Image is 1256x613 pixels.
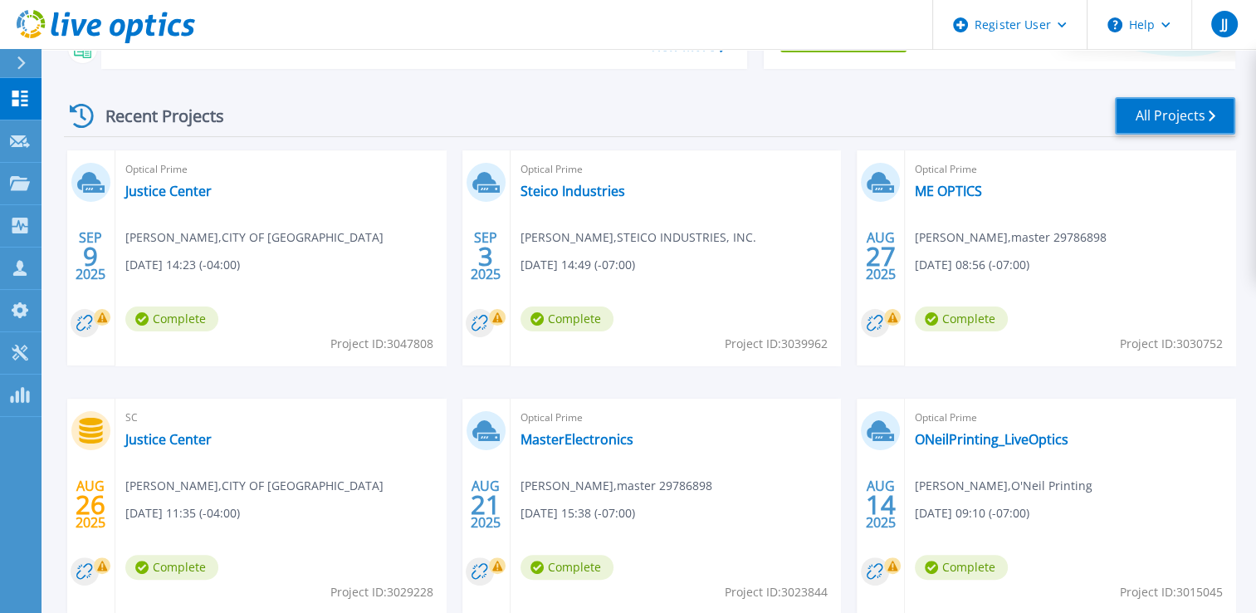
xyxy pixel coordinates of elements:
[865,226,897,287] div: AUG 2025
[520,555,613,580] span: Complete
[471,498,501,512] span: 21
[520,409,831,427] span: Optical Prime
[1115,97,1235,135] a: All Projects
[125,228,384,247] span: [PERSON_NAME] , CITY OF [GEOGRAPHIC_DATA]
[520,256,635,274] span: [DATE] 14:49 (-07:00)
[915,477,1092,495] span: [PERSON_NAME] , O'Neil Printing
[520,160,831,179] span: Optical Prime
[75,226,106,287] div: SEP 2025
[520,306,613,331] span: Complete
[125,409,436,427] span: SC
[725,583,828,601] span: Project ID: 3023844
[125,160,436,179] span: Optical Prime
[1120,335,1223,353] span: Project ID: 3030752
[520,183,625,199] a: Steico Industries
[915,504,1029,522] span: [DATE] 09:10 (-07:00)
[330,335,433,353] span: Project ID: 3047808
[915,228,1107,247] span: [PERSON_NAME] , master 29786898
[478,249,493,263] span: 3
[520,431,633,448] a: MasterElectronics
[64,96,247,136] div: Recent Projects
[520,228,756,247] span: [PERSON_NAME] , STEICO INDUSTRIES, INC.
[725,335,828,353] span: Project ID: 3039962
[915,555,1008,580] span: Complete
[866,249,896,263] span: 27
[649,38,726,54] a: View More
[915,409,1225,427] span: Optical Prime
[915,306,1008,331] span: Complete
[915,431,1068,448] a: ONeilPrinting_LiveOptics
[866,498,896,512] span: 14
[75,474,106,535] div: AUG 2025
[520,504,635,522] span: [DATE] 15:38 (-07:00)
[125,477,384,495] span: [PERSON_NAME] , CITY OF [GEOGRAPHIC_DATA]
[1120,583,1223,601] span: Project ID: 3015045
[76,498,105,512] span: 26
[865,474,897,535] div: AUG 2025
[915,160,1225,179] span: Optical Prime
[125,256,240,274] span: [DATE] 14:23 (-04:00)
[470,226,501,287] div: SEP 2025
[125,183,212,199] a: Justice Center
[125,504,240,522] span: [DATE] 11:35 (-04:00)
[330,583,433,601] span: Project ID: 3029228
[470,474,501,535] div: AUG 2025
[83,249,98,263] span: 9
[125,306,218,331] span: Complete
[520,477,712,495] span: [PERSON_NAME] , master 29786898
[915,256,1029,274] span: [DATE] 08:56 (-07:00)
[1220,17,1227,31] span: JJ
[915,183,982,199] a: ME OPTICS
[125,431,212,448] a: Justice Center
[125,555,218,580] span: Complete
